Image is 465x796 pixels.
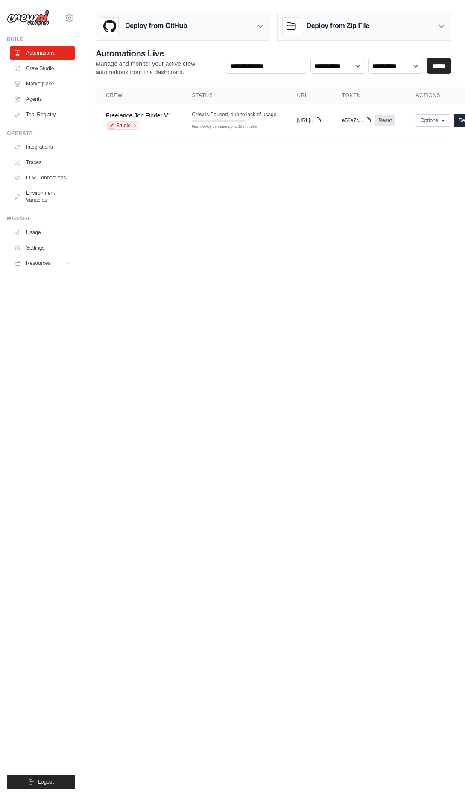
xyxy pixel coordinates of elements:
[307,21,369,31] h3: Deploy from Zip File
[181,87,287,104] th: Status
[106,112,171,119] a: Freelance Job Finder V1
[10,226,75,239] a: Usage
[7,10,50,26] img: Logo
[125,21,187,31] h3: Deploy from GitHub
[96,59,218,76] p: Manage and monitor your active crew automations from this dashboard.
[342,117,371,124] button: e52e7c...
[10,171,75,185] a: LLM Connections
[10,186,75,207] a: Environment Variables
[375,115,395,126] a: Reset
[7,775,75,789] button: Logout
[10,156,75,169] a: Traces
[7,36,75,43] div: Build
[10,77,75,91] a: Marketplace
[287,87,331,104] th: URL
[332,87,406,104] th: Token
[10,140,75,154] a: Integrations
[10,92,75,106] a: Agents
[26,260,50,267] span: Resources
[192,111,276,118] span: Crew is Paused, due to lack of usage
[10,62,75,75] a: Crew Studio
[7,130,75,137] div: Operate
[10,108,75,121] a: Tool Registry
[7,215,75,222] div: Manage
[416,114,450,127] button: Options
[96,47,218,59] h2: Automations Live
[192,124,246,130] div: First deploy can take up to 10 minutes
[101,18,118,35] img: GitHub Logo
[10,241,75,255] a: Settings
[106,121,140,130] a: Studio
[10,256,75,270] button: Resources
[38,778,54,785] span: Logout
[96,87,181,104] th: Crew
[10,46,75,60] a: Automations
